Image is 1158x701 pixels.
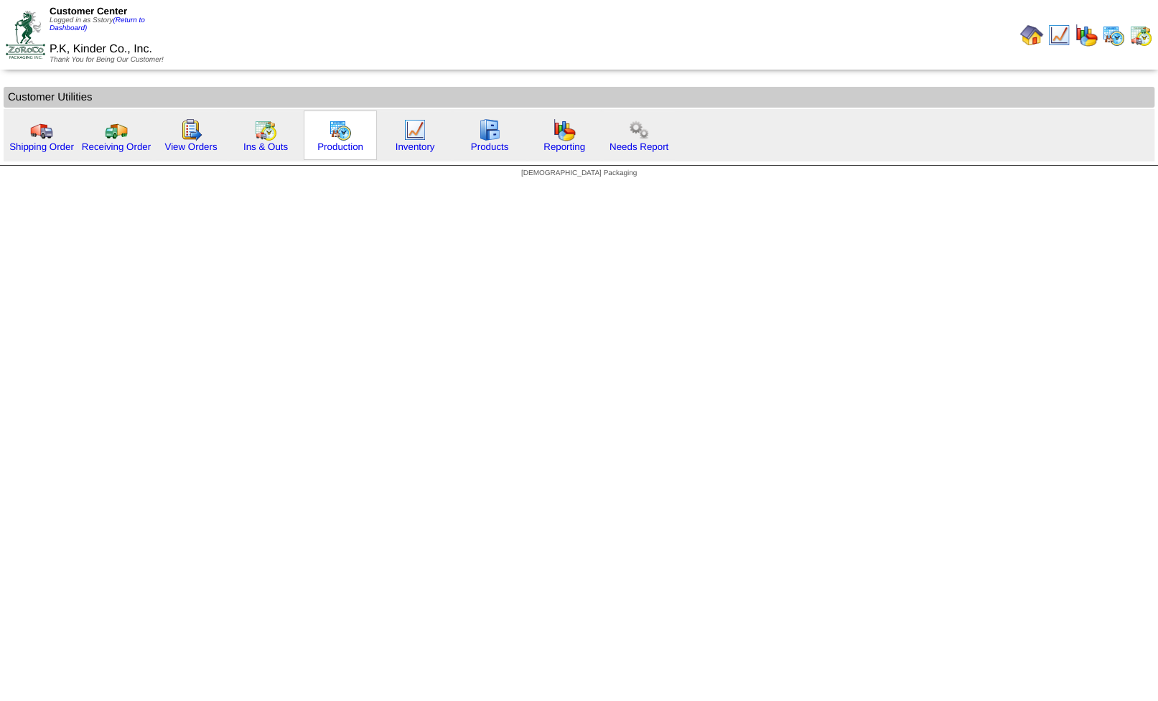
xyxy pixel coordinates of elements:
[403,118,426,141] img: line_graph.gif
[1020,24,1043,47] img: home.gif
[50,17,145,32] span: Logged in as Sstory
[50,6,127,17] span: Customer Center
[1047,24,1070,47] img: line_graph.gif
[553,118,576,141] img: graph.gif
[1129,24,1152,47] img: calendarinout.gif
[105,118,128,141] img: truck2.gif
[30,118,53,141] img: truck.gif
[254,118,277,141] img: calendarinout.gif
[50,56,164,64] span: Thank You for Being Our Customer!
[396,141,435,152] a: Inventory
[521,169,637,177] span: [DEMOGRAPHIC_DATA] Packaging
[1102,24,1125,47] img: calendarprod.gif
[329,118,352,141] img: calendarprod.gif
[179,118,202,141] img: workorder.gif
[4,87,1154,108] td: Customer Utilities
[6,11,45,59] img: ZoRoCo_Logo(Green%26Foil)%20jpg.webp
[543,141,585,152] a: Reporting
[243,141,288,152] a: Ins & Outs
[317,141,363,152] a: Production
[50,17,145,32] a: (Return to Dashboard)
[610,141,668,152] a: Needs Report
[50,43,152,55] span: P.K, Kinder Co., Inc.
[164,141,217,152] a: View Orders
[1075,24,1098,47] img: graph.gif
[627,118,650,141] img: workflow.png
[471,141,509,152] a: Products
[82,141,151,152] a: Receiving Order
[478,118,501,141] img: cabinet.gif
[9,141,74,152] a: Shipping Order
